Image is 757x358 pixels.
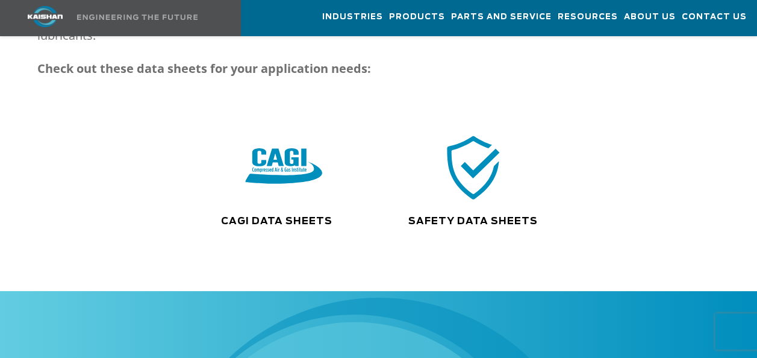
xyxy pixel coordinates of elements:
img: Engineering the future [77,14,198,20]
a: Industries [322,1,383,33]
div: safety icon [386,132,560,203]
div: CAGI [189,132,378,203]
a: CAGI Data Sheets [221,216,332,226]
a: Contact Us [682,1,747,33]
img: CAGI [246,128,323,206]
span: Resources [558,10,618,24]
img: safety icon [438,132,508,203]
a: Safety Data Sheets [408,216,538,226]
span: Parts and Service [451,10,552,24]
span: Contact Us [682,10,747,24]
span: Products [389,10,445,24]
strong: Check out these data sheets for your application needs: [37,60,371,77]
span: About Us [624,10,676,24]
span: Industries [322,10,383,24]
a: Resources [558,1,618,33]
a: About Us [624,1,676,33]
a: Parts and Service [451,1,552,33]
a: Products [389,1,445,33]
